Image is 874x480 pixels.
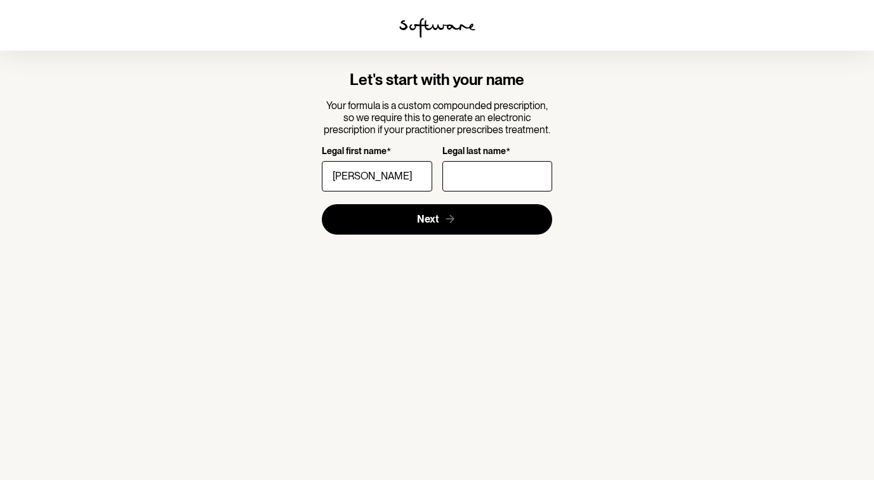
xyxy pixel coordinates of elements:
img: software logo [399,18,475,38]
p: Your formula is a custom compounded prescription, so we require this to generate an electronic pr... [322,100,552,136]
h4: Let's start with your name [322,71,552,89]
p: Legal last name [442,146,506,158]
span: Next [417,213,439,225]
p: Legal first name [322,146,387,158]
button: Next [322,204,552,235]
